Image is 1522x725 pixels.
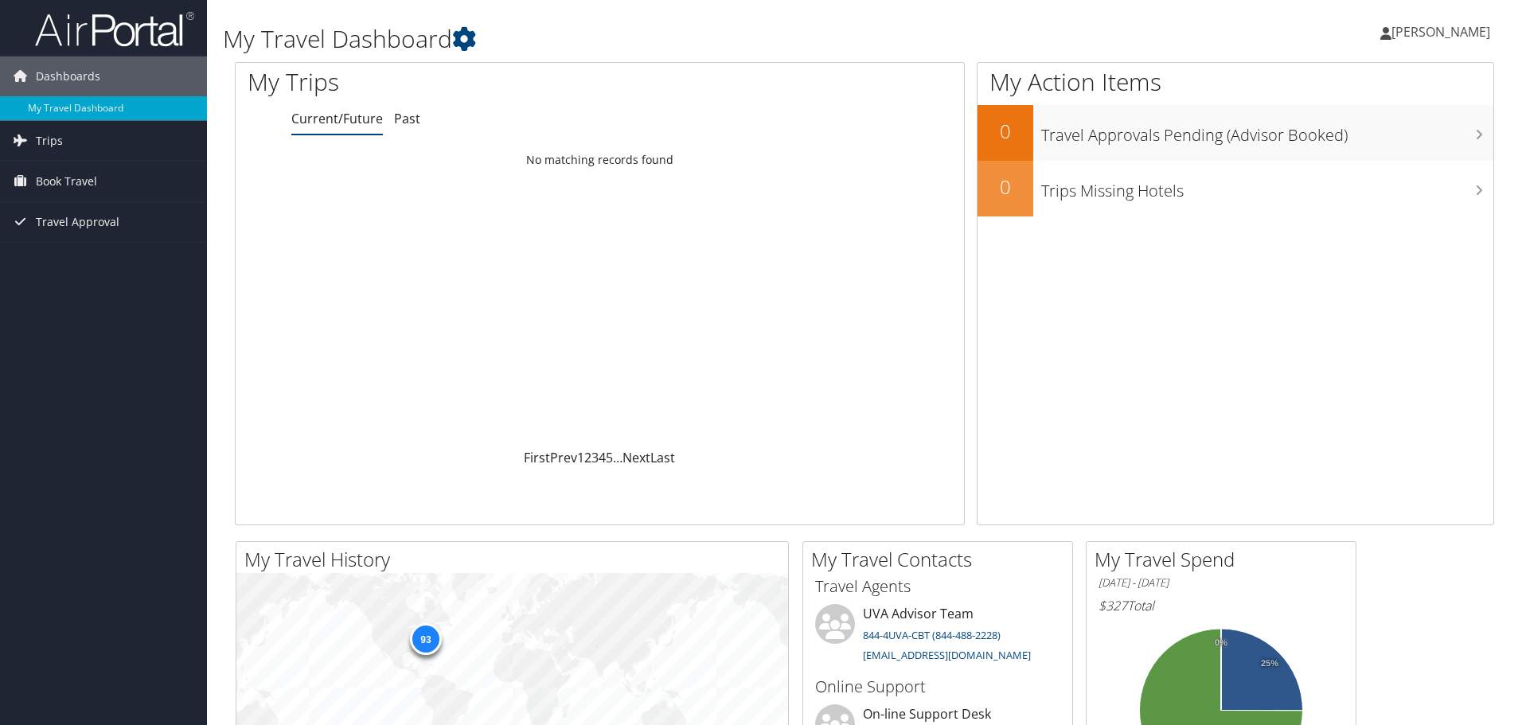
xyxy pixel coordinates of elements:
h6: Total [1099,597,1344,614]
a: 5 [606,449,613,466]
h3: Travel Agents [815,575,1060,598]
h2: 0 [978,173,1033,201]
a: 0Travel Approvals Pending (Advisor Booked) [978,105,1493,161]
span: … [613,449,622,466]
h2: My Travel History [244,546,788,573]
span: $327 [1099,597,1127,614]
div: 93 [409,623,441,655]
a: 4 [599,449,606,466]
a: [EMAIL_ADDRESS][DOMAIN_NAME] [863,648,1031,662]
h6: [DATE] - [DATE] [1099,575,1344,591]
h1: My Trips [248,65,649,99]
a: Prev [550,449,577,466]
a: 844-4UVA-CBT (844-488-2228) [863,628,1001,642]
a: Current/Future [291,110,383,127]
td: No matching records found [236,146,964,174]
h2: My Travel Spend [1095,546,1356,573]
a: Past [394,110,420,127]
h3: Online Support [815,676,1060,698]
span: Dashboards [36,57,100,96]
a: 2 [584,449,591,466]
span: [PERSON_NAME] [1391,23,1490,41]
a: First [524,449,550,466]
h2: 0 [978,118,1033,145]
h1: My Action Items [978,65,1493,99]
a: 1 [577,449,584,466]
span: Travel Approval [36,202,119,242]
a: Next [622,449,650,466]
span: Book Travel [36,162,97,201]
a: [PERSON_NAME] [1380,8,1506,56]
tspan: 25% [1261,659,1278,668]
h2: My Travel Contacts [811,546,1072,573]
a: 0Trips Missing Hotels [978,161,1493,216]
h3: Trips Missing Hotels [1041,172,1493,202]
a: 3 [591,449,599,466]
img: airportal-logo.png [35,10,194,48]
span: Trips [36,121,63,161]
tspan: 0% [1215,638,1227,648]
li: UVA Advisor Team [807,604,1068,669]
h1: My Travel Dashboard [223,22,1079,56]
h3: Travel Approvals Pending (Advisor Booked) [1041,116,1493,146]
a: Last [650,449,675,466]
